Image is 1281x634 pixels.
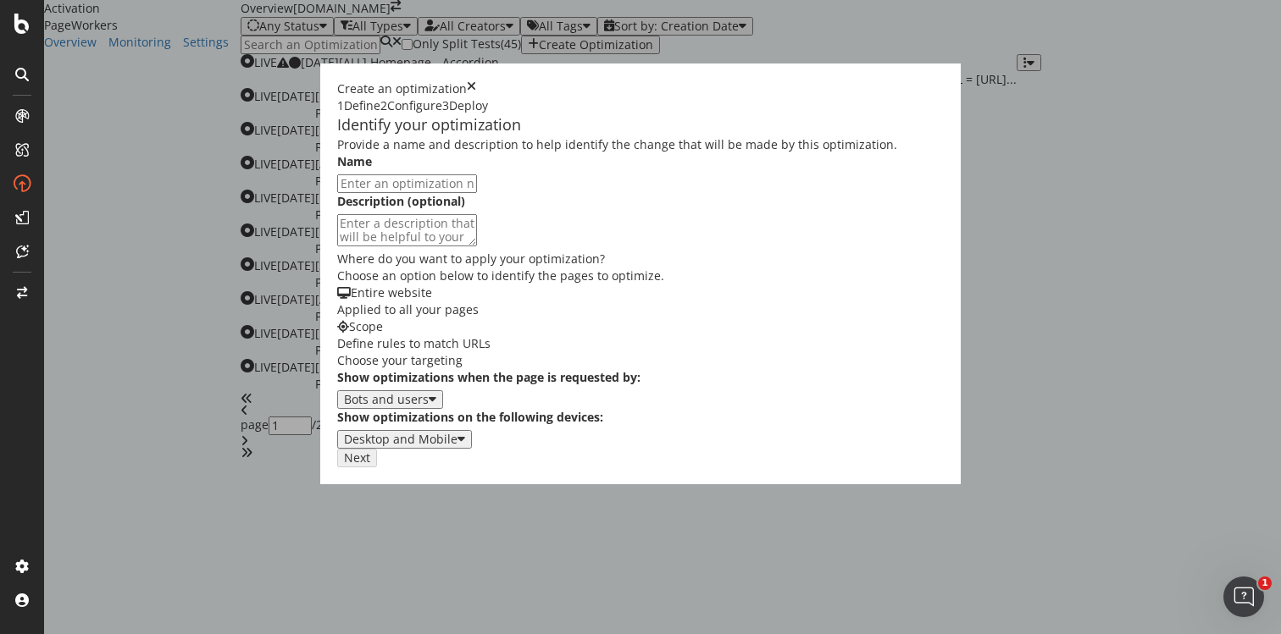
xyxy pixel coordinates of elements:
[442,97,449,114] div: 3
[337,153,372,170] label: Name
[344,97,380,114] div: Define
[337,97,344,114] div: 1
[337,369,640,386] label: Show optimizations when the page is requested by:
[337,80,467,97] div: Create an optimization
[337,267,944,284] div: Choose an option below to identify the pages to optimize.
[337,409,603,426] label: Show optimizations on the following devices:
[337,449,377,467] button: Next
[337,114,944,136] div: Identify your optimization
[449,97,488,114] div: Deploy
[337,352,944,369] div: Choose your targeting
[337,335,944,352] div: Define rules to match URLs
[337,301,944,318] div: Applied to all your pages
[1223,576,1264,617] iframe: Intercom live chat
[337,193,465,210] label: Description (optional)
[337,174,477,193] input: Enter an optimization name to easily find it back
[337,284,944,301] div: Entire website
[387,97,442,114] div: Configure
[344,393,429,406] div: Bots and users
[337,251,944,267] div: Where do you want to apply your optimization?
[344,433,457,446] div: Desktop and Mobile
[320,63,961,484] div: modal
[380,97,387,114] div: 2
[337,430,472,449] button: Desktop and Mobile
[344,451,370,465] div: Next
[337,390,443,409] button: Bots and users
[1258,576,1272,590] span: 1
[467,80,476,97] div: times
[337,136,944,153] div: Provide a name and description to help identify the change that will be made by this optimization.
[337,318,944,335] div: Scope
